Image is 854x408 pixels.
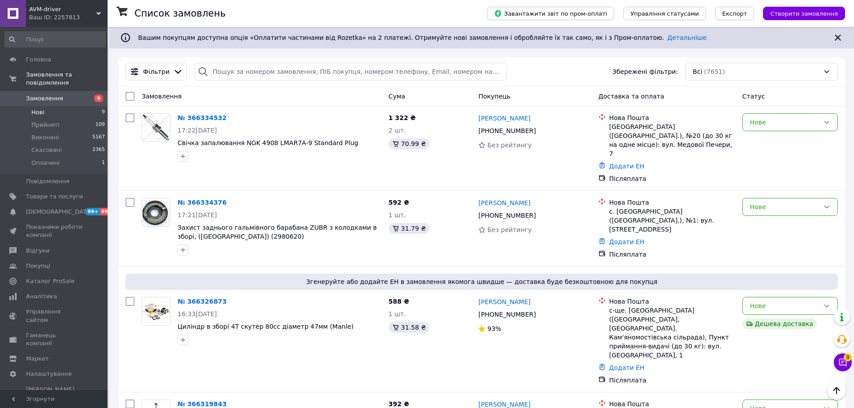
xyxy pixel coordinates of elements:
h1: Список замовлень [134,8,225,19]
a: [PERSON_NAME] [478,198,530,207]
span: [PHONE_NUMBER] [478,311,536,318]
a: [PERSON_NAME] [478,297,530,306]
span: Без рейтингу [487,226,532,233]
div: 31.58 ₴ [389,322,429,333]
input: Пошук [4,31,106,47]
button: Завантажити звіт по пром-оплаті [487,7,614,20]
span: Оплачені [31,159,60,167]
span: Управління сайтом [26,308,83,324]
div: 70.99 ₴ [389,138,429,149]
a: № 366334532 [178,114,226,121]
span: Без рейтингу [487,142,532,149]
a: № 366334376 [178,199,226,206]
span: Статус [742,93,765,100]
span: 17:21[DATE] [178,211,217,219]
span: Маркет [26,355,49,363]
span: 5167 [92,133,105,142]
span: 1 шт. [389,310,406,318]
a: № 366319843 [178,400,226,408]
span: Головна [26,56,51,64]
a: Додати ЕН [609,163,645,170]
span: Експорт [722,10,747,17]
button: Експорт [715,7,754,20]
div: [GEOGRAPHIC_DATA] ([GEOGRAPHIC_DATA].), №20 (до 30 кг на одне місце): вул. Медової Печери, 7 [609,122,735,158]
span: Показники роботи компанії [26,223,83,239]
a: Фото товару [142,113,170,142]
span: Замовлення та повідомлення [26,71,108,87]
span: Нові [31,108,44,116]
div: Післяплата [609,250,735,259]
span: Покупець [478,93,510,100]
span: 9 [102,108,105,116]
span: Cума [389,93,405,100]
span: 392 ₴ [389,400,409,408]
div: Нова Пошта [609,297,735,306]
div: Нове [750,202,819,212]
span: 99+ [85,208,100,215]
div: 31.79 ₴ [389,223,429,234]
span: 93% [487,325,501,332]
input: Пошук за номером замовлення, ПІБ покупця, номером телефону, Email, номером накладної [194,63,507,81]
a: Фото товару [142,198,170,227]
a: Додати ЕН [609,238,645,245]
a: № 366326873 [178,298,226,305]
span: 99+ [100,208,115,215]
img: Фото товару [142,302,170,321]
div: с-ще. [GEOGRAPHIC_DATA] ([GEOGRAPHIC_DATA], [GEOGRAPHIC_DATA]. Кам'яномостівська сільрада), Пункт... [609,306,735,360]
div: Післяплата [609,174,735,183]
span: Замовлення [26,94,63,103]
span: Фільтри [143,67,169,76]
span: Гаманець компанії [26,331,83,348]
span: Товари та послуги [26,193,83,201]
span: 592 ₴ [389,199,409,206]
div: Нова Пошта [609,198,735,207]
span: Управління статусами [630,10,699,17]
button: Управління статусами [623,7,706,20]
span: 16:33[DATE] [178,310,217,318]
div: с. [GEOGRAPHIC_DATA] ([GEOGRAPHIC_DATA].), №1: вул. [STREET_ADDRESS] [609,207,735,234]
span: 1 шт. [389,211,406,219]
span: Каталог ProSale [26,277,74,285]
div: Ваш ID: 2257813 [29,13,108,21]
span: 588 ₴ [389,298,409,305]
span: AVM-driver [29,5,96,13]
span: Скасовані [31,146,62,154]
button: Створити замовлення [763,7,845,20]
span: 1 [102,159,105,167]
span: 2365 [92,146,105,154]
span: [PHONE_NUMBER] [478,127,536,134]
button: Наверх [827,381,846,400]
img: Фото товару [142,114,170,142]
span: 17:22[DATE] [178,127,217,134]
span: Аналітика [26,292,57,301]
span: 2 шт. [389,127,406,134]
div: Нова Пошта [609,113,735,122]
span: 9 [94,94,103,102]
span: Вашим покупцям доступна опція «Оплатити частинами від Rozetka» на 2 платежі. Отримуйте нові замов... [138,34,707,41]
span: (7651) [704,68,725,75]
span: Замовлення [142,93,182,100]
a: Захист заднього гальмівного барабана ZUBR з колодками в зборі, ([GEOGRAPHIC_DATA]) (2980620) [178,224,377,240]
span: 1 322 ₴ [389,114,416,121]
a: Створити замовлення [754,9,845,17]
span: 109 [95,121,105,129]
a: Циліндр в зборі 4T скутер 80сс діаметр 47мм (Manle) [178,323,354,330]
span: [PHONE_NUMBER] [478,212,536,219]
span: Прийняті [31,121,59,129]
span: Доставка та оплата [598,93,664,100]
span: Повідомлення [26,177,69,185]
span: [DEMOGRAPHIC_DATA] [26,208,92,216]
span: Всі [693,67,702,76]
span: Завантажити звіт по пром-оплаті [494,9,607,17]
div: Нове [750,117,819,127]
a: [PERSON_NAME] [478,114,530,123]
span: Покупці [26,262,50,270]
div: Дешева доставка [742,318,817,329]
a: Свічка запалювання NGK 4908 LMAR7A-9 Standard Plug [178,139,358,146]
a: Додати ЕН [609,364,645,371]
a: Фото товару [142,297,170,326]
span: Виконані [31,133,59,142]
span: 9 [844,352,852,360]
a: Детальніше [668,34,707,41]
